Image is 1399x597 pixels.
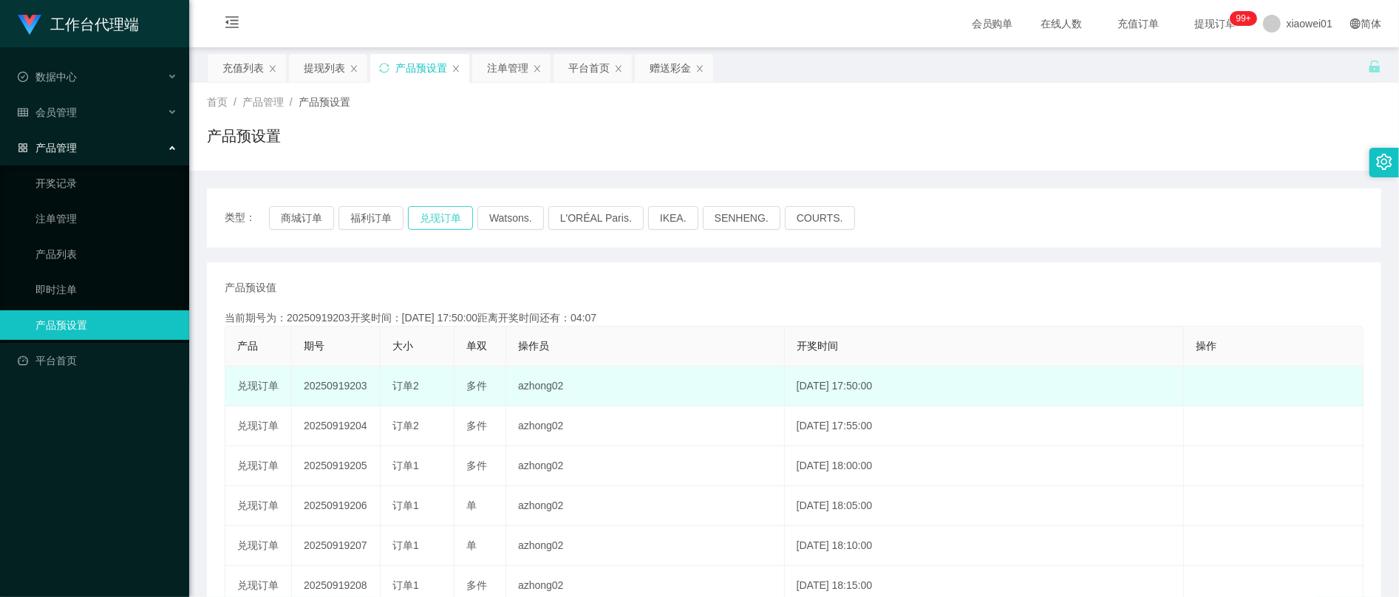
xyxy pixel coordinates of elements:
span: 订单1 [392,499,419,511]
span: / [290,96,293,108]
a: 开奖记录 [35,168,177,198]
button: SENHENG. [703,206,780,230]
span: 单双 [466,340,487,352]
span: 订单1 [392,460,419,471]
span: 单 [466,539,477,551]
h1: 工作台代理端 [50,1,139,48]
span: 产品预设值 [225,280,276,296]
img: logo.9652507e.png [18,15,41,35]
div: 当前期号为：20250919203开奖时间：[DATE] 17:50:00距离开奖时间还有：04:07 [225,310,1364,326]
i: 图标: close [268,64,277,73]
span: 订单1 [392,539,419,551]
td: [DATE] 17:55:00 [785,406,1184,446]
span: 类型： [225,206,269,230]
a: 即时注单 [35,275,177,304]
i: 图标: appstore-o [18,143,28,153]
td: 兑现订单 [225,366,292,406]
a: 注单管理 [35,204,177,233]
span: 产品预设置 [299,96,350,108]
i: 图标: close [452,64,460,73]
i: 图标: table [18,107,28,117]
span: 订单2 [392,420,419,431]
td: 兑现订单 [225,526,292,566]
i: 图标: check-circle-o [18,72,28,82]
h1: 产品预设置 [207,125,281,147]
td: 兑现订单 [225,406,292,446]
td: 20250919207 [292,526,381,566]
span: 开奖时间 [797,340,838,352]
td: 20250919204 [292,406,381,446]
div: 产品预设置 [395,54,447,82]
i: 图标: close [533,64,542,73]
div: 赠送彩金 [650,54,691,82]
span: 产品管理 [18,142,77,154]
td: 20250919205 [292,446,381,486]
span: 多件 [466,579,487,591]
span: / [234,96,236,108]
a: 产品预设置 [35,310,177,340]
button: 兑现订单 [408,206,473,230]
button: 商城订单 [269,206,334,230]
span: 多件 [466,380,487,392]
span: 大小 [392,340,413,352]
span: 多件 [466,420,487,431]
td: azhong02 [506,406,785,446]
td: azhong02 [506,526,785,566]
div: 平台首页 [568,54,610,82]
td: [DATE] 18:05:00 [785,486,1184,526]
td: [DATE] 18:10:00 [785,526,1184,566]
div: 注单管理 [487,54,528,82]
button: IKEA. [648,206,698,230]
a: 图标: dashboard平台首页 [18,346,177,375]
div: 提现列表 [304,54,345,82]
span: 操作 [1196,340,1216,352]
i: 图标: menu-fold [207,1,257,48]
td: [DATE] 17:50:00 [785,366,1184,406]
span: 产品 [237,340,258,352]
td: 兑现订单 [225,446,292,486]
i: 图标: setting [1376,154,1392,170]
span: 在线人数 [1034,18,1090,29]
i: 图标: close [695,64,704,73]
td: 兑现订单 [225,486,292,526]
td: 20250919203 [292,366,381,406]
span: 产品管理 [242,96,284,108]
span: 订单2 [392,380,419,392]
i: 图标: close [350,64,358,73]
a: 产品列表 [35,239,177,269]
button: L'ORÉAL Paris. [548,206,644,230]
button: Watsons. [477,206,544,230]
td: azhong02 [506,366,785,406]
div: 充值列表 [222,54,264,82]
span: 充值订单 [1111,18,1167,29]
a: 工作台代理端 [18,18,139,30]
span: 期号 [304,340,324,352]
sup: 1222 [1230,11,1257,26]
td: 20250919206 [292,486,381,526]
button: 福利订单 [338,206,404,230]
span: 订单1 [392,579,419,591]
i: 图标: unlock [1368,60,1381,73]
span: 数据中心 [18,71,77,83]
span: 会员管理 [18,106,77,118]
i: 图标: close [614,64,623,73]
span: 单 [466,499,477,511]
button: COURTS. [785,206,855,230]
td: azhong02 [506,446,785,486]
span: 操作员 [518,340,549,352]
span: 提现订单 [1188,18,1244,29]
i: 图标: global [1350,18,1361,29]
i: 图标: sync [379,63,389,73]
span: 首页 [207,96,228,108]
td: azhong02 [506,486,785,526]
td: [DATE] 18:00:00 [785,446,1184,486]
span: 多件 [466,460,487,471]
